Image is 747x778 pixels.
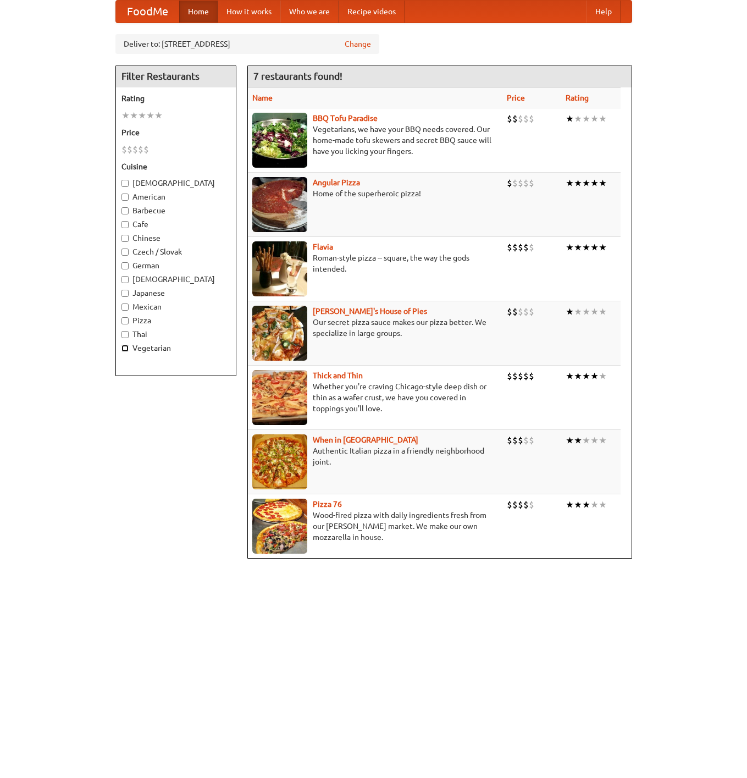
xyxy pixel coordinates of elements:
[582,434,590,446] li: ★
[252,370,307,425] img: thick.jpg
[252,317,499,339] p: Our secret pizza sauce makes our pizza better. We specialize in large groups.
[582,241,590,253] li: ★
[582,306,590,318] li: ★
[523,177,529,189] li: $
[566,499,574,511] li: ★
[599,370,607,382] li: ★
[121,207,129,214] input: Barbecue
[252,113,307,168] img: tofuparadise.jpg
[582,499,590,511] li: ★
[599,499,607,511] li: ★
[146,109,154,122] li: ★
[121,304,129,311] input: Mexican
[590,306,599,318] li: ★
[253,71,342,81] ng-pluralize: 7 restaurants found!
[138,144,143,156] li: $
[313,500,342,509] b: Pizza 76
[121,317,129,324] input: Pizza
[523,434,529,446] li: $
[121,301,230,312] label: Mexican
[590,113,599,125] li: ★
[566,370,574,382] li: ★
[121,260,230,271] label: German
[121,221,129,228] input: Cafe
[252,93,273,102] a: Name
[582,177,590,189] li: ★
[132,144,138,156] li: $
[121,191,230,202] label: American
[574,241,582,253] li: ★
[121,343,230,354] label: Vegetarian
[507,434,512,446] li: $
[339,1,405,23] a: Recipe videos
[121,219,230,230] label: Cafe
[252,445,499,467] p: Authentic Italian pizza in a friendly neighborhood joint.
[507,370,512,382] li: $
[179,1,218,23] a: Home
[121,127,230,138] h5: Price
[121,249,129,256] input: Czech / Slovak
[512,113,518,125] li: $
[121,161,230,172] h5: Cuisine
[507,306,512,318] li: $
[313,435,418,444] a: When in [GEOGRAPHIC_DATA]
[529,499,534,511] li: $
[252,306,307,361] img: luigis.jpg
[566,177,574,189] li: ★
[130,109,138,122] li: ★
[512,434,518,446] li: $
[313,178,360,187] a: Angular Pizza
[574,370,582,382] li: ★
[590,370,599,382] li: ★
[313,371,363,380] b: Thick and Thin
[512,177,518,189] li: $
[599,113,607,125] li: ★
[121,329,230,340] label: Thai
[529,434,534,446] li: $
[512,370,518,382] li: $
[523,113,529,125] li: $
[507,499,512,511] li: $
[121,233,230,244] label: Chinese
[252,252,499,274] p: Roman-style pizza -- square, the way the gods intended.
[121,235,129,242] input: Chinese
[529,113,534,125] li: $
[252,499,307,554] img: pizza76.jpg
[121,246,230,257] label: Czech / Slovak
[566,306,574,318] li: ★
[313,307,427,316] a: [PERSON_NAME]'s House of Pies
[252,124,499,157] p: Vegetarians, we have your BBQ needs covered. Our home-made tofu skewers and secret BBQ sauce will...
[313,242,333,251] a: Flavia
[574,113,582,125] li: ★
[115,34,379,54] div: Deliver to: [STREET_ADDRESS]
[518,370,523,382] li: $
[252,434,307,489] img: wheninrome.jpg
[599,177,607,189] li: ★
[599,241,607,253] li: ★
[566,241,574,253] li: ★
[529,370,534,382] li: $
[280,1,339,23] a: Who we are
[121,144,127,156] li: $
[507,113,512,125] li: $
[590,434,599,446] li: ★
[523,306,529,318] li: $
[252,381,499,414] p: Whether you're craving Chicago-style deep dish or thin as a wafer crust, we have you covered in t...
[590,499,599,511] li: ★
[252,177,307,232] img: angular.jpg
[586,1,621,23] a: Help
[345,38,371,49] a: Change
[518,113,523,125] li: $
[518,499,523,511] li: $
[599,306,607,318] li: ★
[121,93,230,104] h5: Rating
[574,434,582,446] li: ★
[590,241,599,253] li: ★
[121,109,130,122] li: ★
[218,1,280,23] a: How it works
[252,188,499,199] p: Home of the superheroic pizza!
[582,113,590,125] li: ★
[121,180,129,187] input: [DEMOGRAPHIC_DATA]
